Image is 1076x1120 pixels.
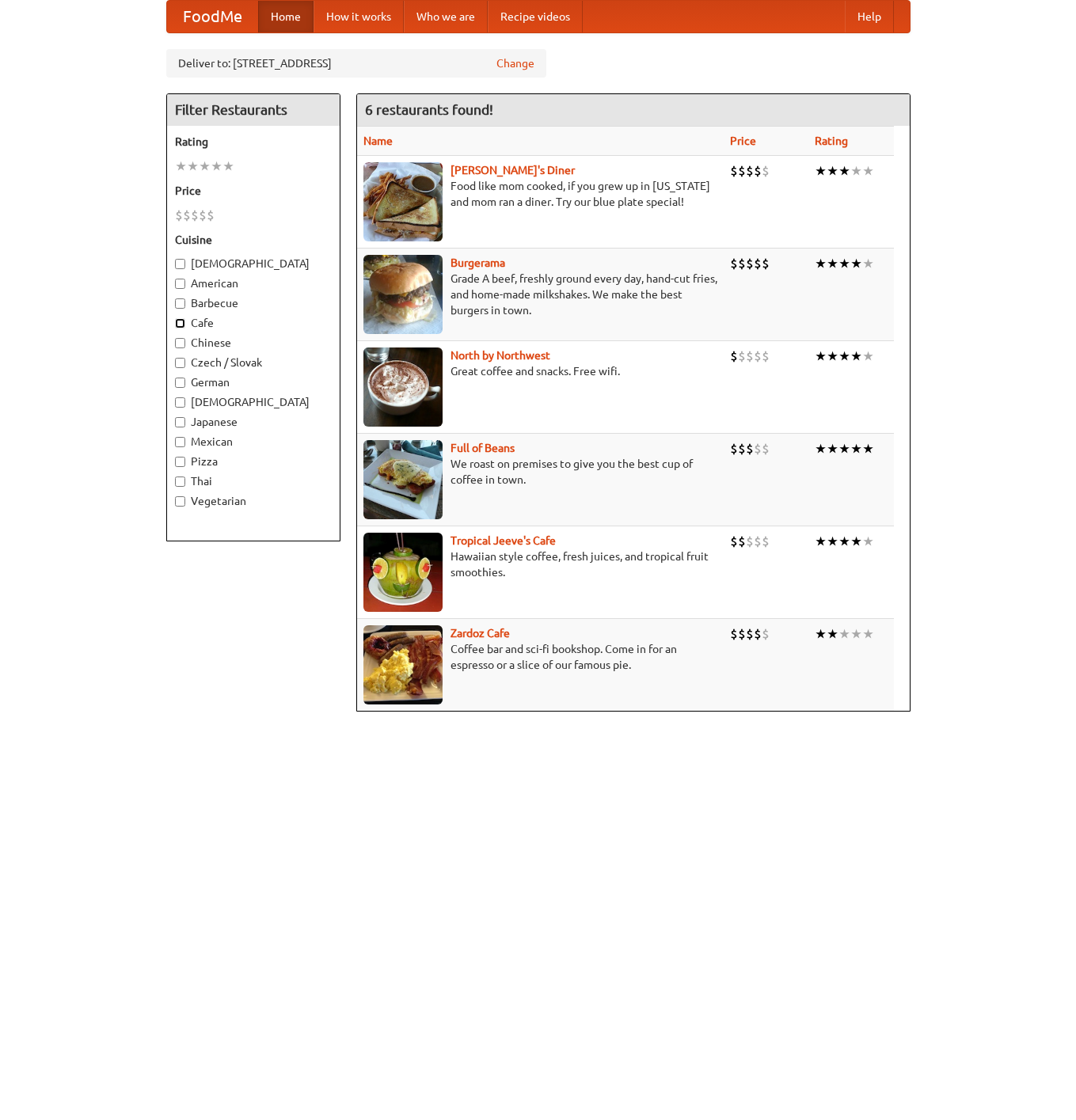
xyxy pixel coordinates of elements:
[175,207,183,224] li: $
[175,134,332,150] h5: Rating
[365,102,493,117] ng-pluralize: 6 restaurants found!
[850,347,862,365] li: ★
[451,164,575,177] a: [PERSON_NAME]'s Diner
[175,358,185,368] input: Czech / Slovak
[738,440,746,457] li: $
[838,162,850,180] li: ★
[815,135,848,147] a: Rating
[838,625,850,643] li: ★
[451,256,505,269] a: Burgerama
[175,232,332,248] h5: Cuisine
[175,355,332,370] label: Czech / Slovak
[175,298,185,309] input: Barbecue
[175,437,185,447] input: Mexican
[827,255,838,272] li: ★
[175,454,332,469] label: Pizza
[862,255,874,272] li: ★
[222,158,234,175] li: ★
[175,315,332,331] label: Cafe
[754,255,762,272] li: $
[738,162,746,180] li: $
[404,1,488,32] a: Who we are
[746,533,754,550] li: $
[762,162,770,180] li: $
[363,549,717,580] p: Hawaiian style coffee, fresh juices, and tropical fruit smoothies.
[451,349,550,362] a: North by Northwest
[845,1,894,32] a: Help
[862,347,874,365] li: ★
[175,378,185,388] input: German
[838,255,850,272] li: ★
[862,625,874,643] li: ★
[762,255,770,272] li: $
[730,135,756,147] a: Price
[746,162,754,180] li: $
[730,255,738,272] li: $
[754,533,762,550] li: $
[862,440,874,457] li: ★
[314,1,404,32] a: How it works
[746,347,754,365] li: $
[175,335,332,351] label: Chinese
[730,625,738,643] li: $
[167,1,258,32] a: FoodMe
[363,178,717,210] p: Food like mom cooked, if you grew up in [US_STATE] and mom ran a diner. Try our blue plate special!
[815,533,827,550] li: ★
[175,374,332,390] label: German
[363,255,443,334] img: burgerama.jpg
[175,496,185,507] input: Vegetarian
[746,440,754,457] li: $
[451,442,515,454] b: Full of Beans
[175,158,187,175] li: ★
[175,476,185,487] input: Thai
[827,533,838,550] li: ★
[850,255,862,272] li: ★
[175,434,332,450] label: Mexican
[488,1,583,32] a: Recipe videos
[363,347,443,427] img: north.jpg
[738,347,746,365] li: $
[738,533,746,550] li: $
[762,625,770,643] li: $
[451,627,510,640] b: Zardoz Cafe
[850,625,862,643] li: ★
[862,533,874,550] li: ★
[363,625,443,704] img: zardoz.jpg
[838,440,850,457] li: ★
[730,533,738,550] li: $
[363,533,443,612] img: jeeves.jpg
[191,207,199,224] li: $
[175,295,332,311] label: Barbecue
[738,625,746,643] li: $
[827,347,838,365] li: ★
[850,162,862,180] li: ★
[166,49,546,78] div: Deliver to: [STREET_ADDRESS]
[175,318,185,328] input: Cafe
[451,534,556,547] a: Tropical Jeeve's Cafe
[175,256,332,271] label: [DEMOGRAPHIC_DATA]
[754,162,762,180] li: $
[815,347,827,365] li: ★
[363,162,443,241] img: sallys.jpg
[730,440,738,457] li: $
[175,414,332,430] label: Japanese
[827,162,838,180] li: ★
[838,347,850,365] li: ★
[850,440,862,457] li: ★
[730,162,738,180] li: $
[175,338,185,348] input: Chinese
[363,135,393,147] a: Name
[175,275,332,291] label: American
[762,440,770,457] li: $
[199,207,207,224] li: $
[175,259,185,269] input: [DEMOGRAPHIC_DATA]
[815,255,827,272] li: ★
[175,279,185,289] input: American
[738,255,746,272] li: $
[762,533,770,550] li: $
[815,162,827,180] li: ★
